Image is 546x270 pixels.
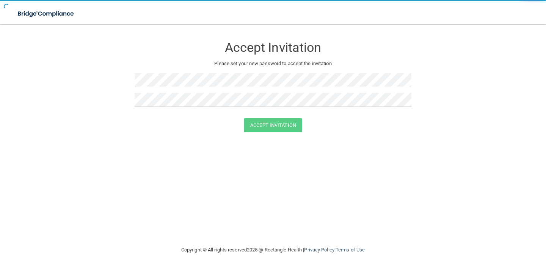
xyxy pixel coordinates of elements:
p: Please set your new password to accept the invitation [140,59,406,68]
button: Accept Invitation [244,118,302,132]
a: Terms of Use [336,247,365,253]
img: bridge_compliance_login_screen.278c3ca4.svg [11,6,81,22]
h3: Accept Invitation [135,41,411,55]
div: Copyright © All rights reserved 2025 @ Rectangle Health | | [135,238,411,262]
a: Privacy Policy [304,247,334,253]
